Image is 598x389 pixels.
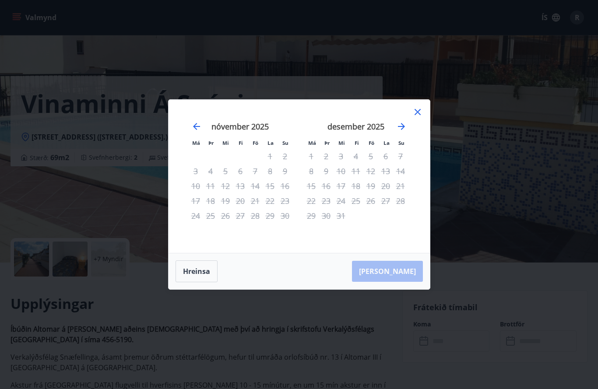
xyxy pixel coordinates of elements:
[233,179,248,193] td: Not available. fimmtudagur, 13. nóvember 2025
[218,193,233,208] td: Not available. miðvikudagur, 19. nóvember 2025
[304,193,319,208] td: Not available. mánudagur, 22. desember 2025
[304,208,319,223] td: Not available. mánudagur, 29. desember 2025
[334,164,348,179] td: Not available. miðvikudagur, 10. desember 2025
[319,179,334,193] td: Not available. þriðjudagur, 16. desember 2025
[239,140,243,146] small: Fi
[208,140,214,146] small: Þr
[348,193,363,208] td: Not available. fimmtudagur, 25. desember 2025
[327,121,384,132] strong: desember 2025
[393,164,408,179] td: Not available. sunnudagur, 14. desember 2025
[319,208,334,223] td: Not available. þriðjudagur, 30. desember 2025
[319,164,334,179] td: Not available. þriðjudagur, 9. desember 2025
[248,208,263,223] td: Not available. föstudagur, 28. nóvember 2025
[188,164,203,179] td: Not available. mánudagur, 3. nóvember 2025
[192,140,200,146] small: Má
[263,193,278,208] td: Not available. laugardagur, 22. nóvember 2025
[218,208,233,223] td: Not available. miðvikudagur, 26. nóvember 2025
[179,110,419,242] div: Calendar
[218,164,233,179] td: Not available. miðvikudagur, 5. nóvember 2025
[334,193,348,208] td: Not available. miðvikudagur, 24. desember 2025
[334,149,348,164] td: Not available. miðvikudagur, 3. desember 2025
[348,149,363,164] td: Not available. fimmtudagur, 4. desember 2025
[378,193,393,208] td: Not available. laugardagur, 27. desember 2025
[253,140,258,146] small: Fö
[398,140,405,146] small: Su
[308,140,316,146] small: Má
[203,164,218,179] td: Not available. þriðjudagur, 4. nóvember 2025
[233,193,248,208] td: Not available. fimmtudagur, 20. nóvember 2025
[378,149,393,164] td: Not available. laugardagur, 6. desember 2025
[304,149,319,164] td: Not available. mánudagur, 1. desember 2025
[263,149,278,164] td: Not available. laugardagur, 1. nóvember 2025
[393,149,408,164] td: Not available. sunnudagur, 7. desember 2025
[211,121,269,132] strong: nóvember 2025
[304,164,319,179] td: Not available. mánudagur, 8. desember 2025
[348,164,363,179] td: Not available. fimmtudagur, 11. desember 2025
[334,179,348,193] td: Not available. miðvikudagur, 17. desember 2025
[191,121,202,132] div: Move backward to switch to the previous month.
[338,140,345,146] small: Mi
[393,193,408,208] td: Not available. sunnudagur, 28. desember 2025
[263,179,278,193] td: Not available. laugardagur, 15. nóvember 2025
[348,179,363,193] td: Not available. fimmtudagur, 18. desember 2025
[222,140,229,146] small: Mi
[369,140,374,146] small: Fö
[267,140,274,146] small: La
[319,193,334,208] td: Not available. þriðjudagur, 23. desember 2025
[334,208,348,223] td: Not available. miðvikudagur, 31. desember 2025
[176,260,218,282] button: Hreinsa
[248,193,263,208] td: Not available. föstudagur, 21. nóvember 2025
[203,208,218,223] td: Not available. þriðjudagur, 25. nóvember 2025
[263,208,278,223] td: Not available. laugardagur, 29. nóvember 2025
[319,149,334,164] td: Not available. þriðjudagur, 2. desember 2025
[378,164,393,179] td: Not available. laugardagur, 13. desember 2025
[278,164,292,179] td: Not available. sunnudagur, 9. nóvember 2025
[363,179,378,193] td: Not available. föstudagur, 19. desember 2025
[278,208,292,223] td: Not available. sunnudagur, 30. nóvember 2025
[378,179,393,193] td: Not available. laugardagur, 20. desember 2025
[188,193,203,208] td: Not available. mánudagur, 17. nóvember 2025
[203,193,218,208] td: Not available. þriðjudagur, 18. nóvember 2025
[304,179,319,193] td: Not available. mánudagur, 15. desember 2025
[278,179,292,193] td: Not available. sunnudagur, 16. nóvember 2025
[278,193,292,208] td: Not available. sunnudagur, 23. nóvember 2025
[233,208,248,223] td: Not available. fimmtudagur, 27. nóvember 2025
[248,179,263,193] td: Not available. föstudagur, 14. nóvember 2025
[188,208,203,223] td: Not available. mánudagur, 24. nóvember 2025
[278,149,292,164] td: Not available. sunnudagur, 2. nóvember 2025
[233,164,248,179] td: Not available. fimmtudagur, 6. nóvember 2025
[282,140,288,146] small: Su
[203,179,218,193] td: Not available. þriðjudagur, 11. nóvember 2025
[396,121,407,132] div: Move forward to switch to the next month.
[355,140,359,146] small: Fi
[363,193,378,208] td: Not available. föstudagur, 26. desember 2025
[383,140,390,146] small: La
[363,164,378,179] td: Not available. föstudagur, 12. desember 2025
[218,179,233,193] td: Not available. miðvikudagur, 12. nóvember 2025
[188,179,203,193] td: Not available. mánudagur, 10. nóvember 2025
[324,140,330,146] small: Þr
[393,179,408,193] td: Not available. sunnudagur, 21. desember 2025
[263,164,278,179] td: Not available. laugardagur, 8. nóvember 2025
[363,149,378,164] td: Not available. föstudagur, 5. desember 2025
[248,164,263,179] td: Not available. föstudagur, 7. nóvember 2025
